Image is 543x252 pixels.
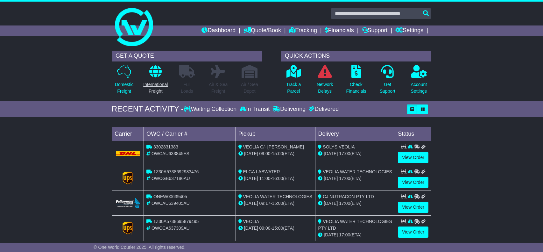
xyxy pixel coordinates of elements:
p: International Freight [143,81,168,95]
img: GetCarrierServiceLogo [123,172,133,184]
div: Delivering [271,106,307,113]
span: 1Z30A5738692983476 [153,169,199,174]
img: DHL.png [116,151,140,156]
span: 17:00 [339,176,350,181]
td: OWC / Carrier # [144,127,236,141]
span: ONEW00639405 [153,194,187,199]
span: ELGA LABWATER [243,169,280,174]
a: Settings [395,25,423,36]
a: CheckFinancials [346,65,367,98]
span: 1Z30A5738695879495 [153,219,199,224]
p: Track a Parcel [286,81,301,95]
a: Track aParcel [286,65,301,98]
p: Get Support [380,81,395,95]
span: 15:00 [272,151,283,156]
div: (ETA) [318,175,392,182]
a: Tracking [289,25,317,36]
a: View Order [398,152,428,163]
span: 3302831383 [153,144,178,149]
span: CJ NUTRACON PTY LTD [323,194,374,199]
span: 17:00 [339,232,350,237]
span: 16:00 [272,176,283,181]
p: Account Settings [411,81,427,95]
td: Pickup [236,127,315,141]
div: In Transit [238,106,271,113]
div: - (ETA) [238,150,313,157]
span: [DATE] [244,226,258,231]
a: View Order [398,202,428,213]
div: RECENT ACTIVITY - [112,104,184,114]
span: [DATE] [244,176,258,181]
span: OWCGB637186AU [152,176,190,181]
div: Delivered [307,106,339,113]
span: VEOLIA C/- [PERSON_NAME] [243,144,304,149]
span: VEOLIA WATER TECHNOLOGIES [243,194,313,199]
a: Financials [325,25,354,36]
span: OWCAU633845ES [152,151,189,156]
span: 09:17 [259,201,271,206]
span: 09:00 [259,226,271,231]
span: 15:00 [272,201,283,206]
div: GET A QUOTE [112,51,262,61]
a: AccountSettings [411,65,427,98]
div: - (ETA) [238,225,313,232]
td: Status [395,127,431,141]
span: 17:00 [339,201,350,206]
div: (ETA) [318,150,392,157]
a: Dashboard [201,25,236,36]
p: Domestic Freight [115,81,133,95]
a: GetSupport [379,65,396,98]
span: VEOLIA WATER TECHNOLOGIES [323,169,392,174]
span: [DATE] [324,151,338,156]
img: GetCarrierServiceLogo [123,222,133,234]
td: Delivery [315,127,395,141]
a: Quote/Book [243,25,281,36]
span: 17:00 [339,151,350,156]
p: Check Financials [346,81,366,95]
td: Carrier [112,127,144,141]
p: Air / Sea Depot [241,81,258,95]
a: DomesticFreight [115,65,134,98]
div: (ETA) [318,200,392,207]
span: 09:00 [259,151,271,156]
img: Followmont_Transport.png [116,198,140,208]
span: [DATE] [324,232,338,237]
p: Full Loads [179,81,195,95]
span: 15:00 [272,226,283,231]
p: Network Delays [317,81,333,95]
a: View Order [398,227,428,238]
span: OWCCA637309AU [152,226,190,231]
a: InternationalFreight [143,65,168,98]
span: [DATE] [244,151,258,156]
div: QUICK ACTIONS [281,51,431,61]
a: Support [362,25,388,36]
span: [DATE] [244,201,258,206]
span: SOLYS VEOLIA [323,144,355,149]
div: - (ETA) [238,175,313,182]
span: © One World Courier 2025. All rights reserved. [94,245,186,250]
span: [DATE] [324,201,338,206]
a: NetworkDelays [316,65,333,98]
span: OWCAU639405AU [152,201,190,206]
span: [DATE] [324,176,338,181]
span: VEOLIA WATER TECHNOLOGIES PTY LTD [318,219,392,231]
div: Waiting Collection [184,106,238,113]
span: VEOLIA [243,219,259,224]
a: View Order [398,177,428,188]
div: (ETA) [318,232,392,238]
span: 11:00 [259,176,271,181]
p: Air & Sea Freight [209,81,228,95]
div: - (ETA) [238,200,313,207]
